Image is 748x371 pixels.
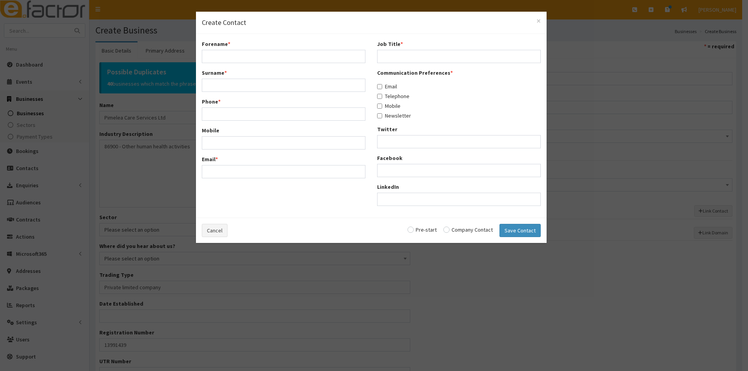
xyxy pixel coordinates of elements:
[377,69,453,77] label: Communication Preferences
[377,102,400,110] label: Mobile
[202,18,541,28] h4: Create Contact
[377,94,382,99] input: Telephone
[377,113,382,118] input: Newsletter
[377,84,382,89] input: Email
[499,224,541,237] button: Save Contact
[377,83,397,90] label: Email
[202,155,218,163] label: Email
[377,112,411,120] label: Newsletter
[443,227,493,232] label: Company Contact
[202,127,219,134] label: Mobile
[377,104,382,109] input: Mobile
[377,92,409,100] label: Telephone
[202,40,230,48] label: Forename
[377,40,403,48] label: Job Title
[536,16,541,26] span: ×
[377,183,399,191] label: LinkedIn
[408,227,437,232] label: Pre-start
[377,125,397,133] label: Twitter
[377,154,402,162] label: Facebook
[202,98,221,105] label: Phone
[202,224,228,237] button: Cancel
[536,17,541,25] button: Close
[202,69,227,77] label: Surname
